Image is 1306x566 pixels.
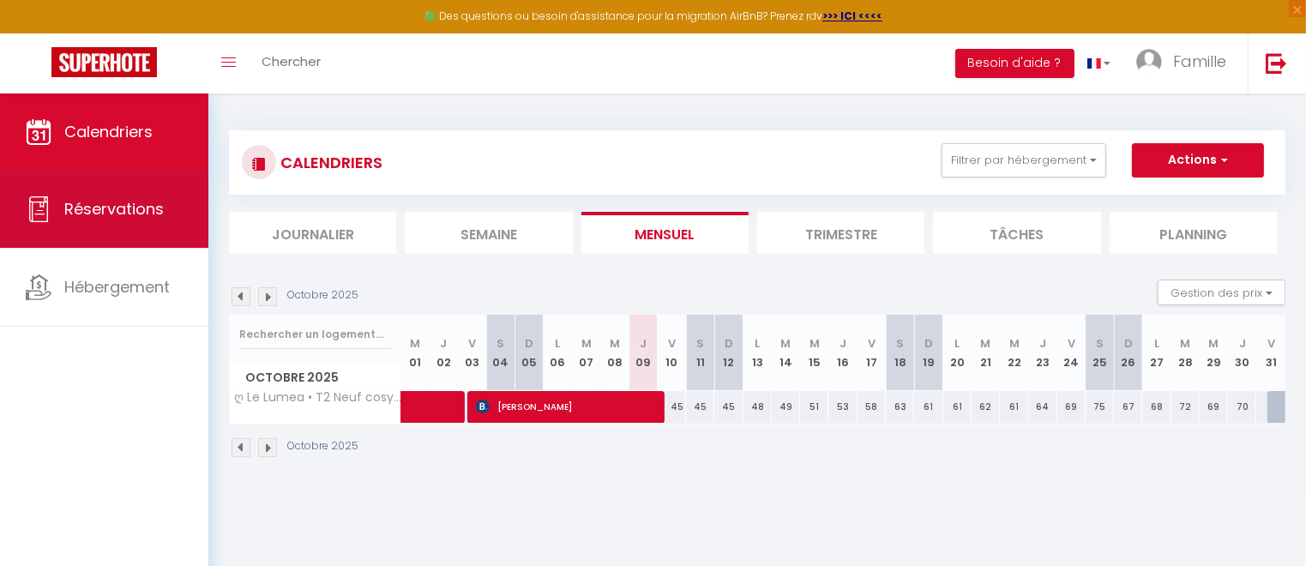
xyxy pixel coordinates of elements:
[1142,391,1171,423] div: 68
[629,315,658,391] th: 09
[772,315,800,391] th: 14
[658,391,686,423] div: 45
[954,335,960,352] abbr: L
[640,335,647,352] abbr: J
[581,335,592,352] abbr: M
[668,335,676,352] abbr: V
[515,315,544,391] th: 05
[1028,391,1056,423] div: 64
[610,335,620,352] abbr: M
[1123,33,1248,93] a: ... Famille
[1068,335,1075,352] abbr: V
[743,391,772,423] div: 48
[1171,315,1200,391] th: 28
[800,391,828,423] div: 51
[1028,315,1056,391] th: 23
[486,315,515,391] th: 04
[572,315,600,391] th: 07
[943,315,972,391] th: 20
[405,212,572,254] li: Semaine
[809,335,820,352] abbr: M
[1114,315,1142,391] th: 26
[840,335,846,352] abbr: J
[440,335,447,352] abbr: J
[230,365,400,390] span: Octobre 2025
[544,315,572,391] th: 06
[229,212,396,254] li: Journalier
[1114,391,1142,423] div: 67
[239,319,391,350] input: Rechercher un logement...
[64,121,153,142] span: Calendriers
[755,335,760,352] abbr: L
[581,212,749,254] li: Mensuel
[886,315,914,391] th: 18
[822,9,882,23] a: >>> ICI <<<<
[781,335,791,352] abbr: M
[1142,315,1171,391] th: 27
[1158,280,1285,305] button: Gestion des prix
[555,335,560,352] abbr: L
[1154,335,1159,352] abbr: L
[1000,391,1028,423] div: 61
[1228,391,1256,423] div: 70
[51,47,157,77] img: Super Booking
[410,335,420,352] abbr: M
[401,315,430,391] th: 01
[476,390,655,423] span: [PERSON_NAME]
[1239,335,1246,352] abbr: J
[1057,391,1086,423] div: 69
[232,391,404,404] span: ღ Le Lumea • T2 Neuf cosy, [GEOGRAPHIC_DATA]
[772,391,800,423] div: 49
[64,276,170,298] span: Hébergement
[1132,143,1264,178] button: Actions
[886,391,914,423] div: 63
[1209,335,1219,352] abbr: M
[757,212,924,254] li: Trimestre
[1057,315,1086,391] th: 24
[942,143,1106,178] button: Filtrer par hébergement
[868,335,876,352] abbr: V
[933,212,1100,254] li: Tâches
[828,391,857,423] div: 53
[1009,335,1020,352] abbr: M
[725,335,733,352] abbr: D
[924,335,933,352] abbr: D
[1124,335,1133,352] abbr: D
[955,49,1074,78] button: Besoin d'aide ?
[972,391,1000,423] div: 62
[1171,391,1200,423] div: 72
[1086,391,1114,423] div: 75
[714,391,743,423] div: 45
[828,315,857,391] th: 16
[1039,335,1046,352] abbr: J
[287,438,358,455] p: Octobre 2025
[686,391,714,423] div: 45
[600,315,629,391] th: 08
[1267,335,1275,352] abbr: V
[1180,335,1190,352] abbr: M
[1000,315,1028,391] th: 22
[458,315,486,391] th: 03
[1136,49,1162,75] img: ...
[980,335,990,352] abbr: M
[686,315,714,391] th: 11
[1173,51,1226,72] span: Famille
[858,391,886,423] div: 58
[249,33,334,93] a: Chercher
[800,315,828,391] th: 15
[287,287,358,304] p: Octobre 2025
[1266,52,1287,74] img: logout
[1110,212,1277,254] li: Planning
[468,335,476,352] abbr: V
[696,335,704,352] abbr: S
[1086,315,1114,391] th: 25
[64,198,164,220] span: Réservations
[1228,315,1256,391] th: 30
[714,315,743,391] th: 12
[943,391,972,423] div: 61
[1256,315,1285,391] th: 31
[858,315,886,391] th: 17
[276,143,382,182] h3: CALENDRIERS
[1200,391,1228,423] div: 69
